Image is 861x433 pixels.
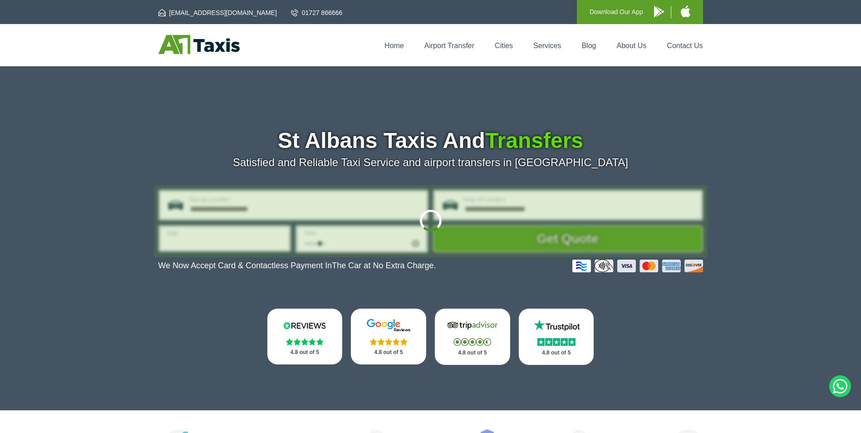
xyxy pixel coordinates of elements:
a: Tripadvisor Stars 4.8 out of 5 [435,309,510,365]
span: The Car at No Extra Charge. [332,261,436,270]
img: Stars [370,338,408,345]
p: 4.8 out of 5 [277,347,333,358]
a: Services [533,42,561,49]
img: Stars [286,338,324,345]
a: Blog [581,42,596,49]
a: Contact Us [667,42,703,49]
p: 4.8 out of 5 [529,347,584,359]
img: Google [361,319,416,332]
a: 01727 866666 [291,8,343,17]
a: Cities [495,42,513,49]
p: Download Our App [590,6,643,18]
img: Stars [537,338,576,346]
p: Satisfied and Reliable Taxi Service and airport transfers in [GEOGRAPHIC_DATA] [158,156,703,169]
span: Transfers [485,128,583,153]
h1: St Albans Taxis And [158,130,703,152]
img: Credit And Debit Cards [572,260,703,272]
img: Stars [453,338,491,346]
img: Trustpilot [529,319,584,332]
img: Tripadvisor [445,319,500,332]
p: 4.8 out of 5 [445,347,500,359]
img: A1 Taxis iPhone App [681,5,690,17]
a: Airport Transfer [424,42,474,49]
img: A1 Taxis Android App [654,6,664,17]
a: About Us [617,42,647,49]
a: Reviews.io Stars 4.8 out of 5 [267,309,343,364]
p: We Now Accept Card & Contactless Payment In [158,261,436,271]
img: Reviews.io [277,319,332,332]
a: Home [384,42,404,49]
img: A1 Taxis St Albans LTD [158,35,240,54]
p: 4.8 out of 5 [361,347,416,358]
a: Trustpilot Stars 4.8 out of 5 [519,309,594,365]
a: [EMAIL_ADDRESS][DOMAIN_NAME] [158,8,277,17]
a: Google Stars 4.8 out of 5 [351,309,426,364]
